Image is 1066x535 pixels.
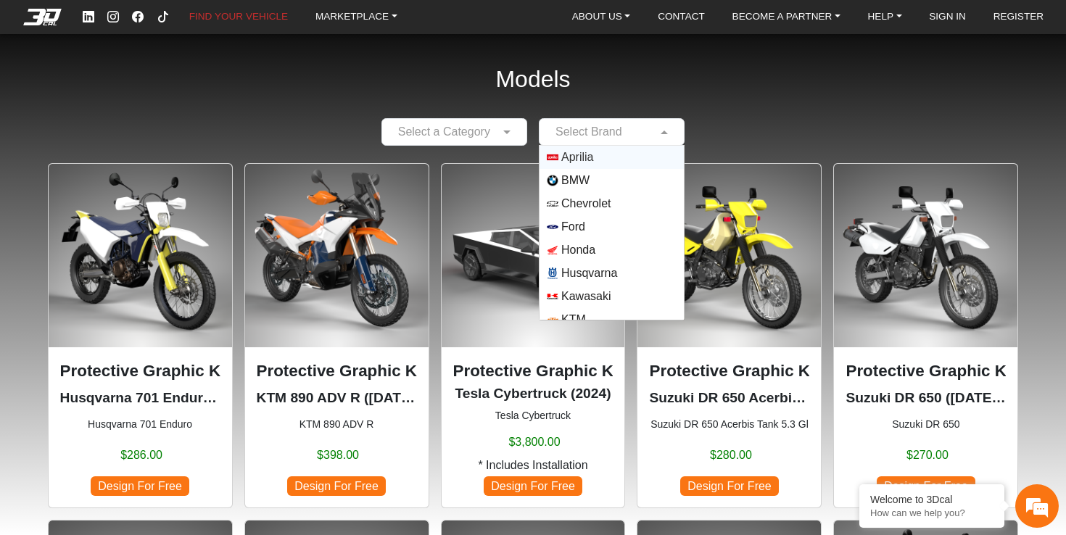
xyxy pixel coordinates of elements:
[846,359,1006,383] p: Protective Graphic Kit
[97,402,187,447] div: FAQs
[988,7,1050,28] a: REGISTER
[547,198,558,210] img: Chevrolet
[97,76,265,95] div: Chat with us now
[84,157,200,295] span: We're online!
[870,494,993,505] div: Welcome to 3Dcal
[547,267,558,279] img: Husqvarna
[566,7,637,28] a: ABOUT US
[183,7,294,28] a: FIND YOUR VEHICLE
[637,163,822,508] div: Suzuki DR 650 Acerbis Tank 5.3 Gl
[317,447,359,464] span: $398.00
[547,152,558,163] img: Aprilia
[727,7,846,28] a: BECOME A PARTNER
[561,288,611,305] span: Kawasaki
[846,417,1006,432] small: Suzuki DR 650
[91,476,189,496] span: Design For Free
[680,476,779,496] span: Design For Free
[561,195,611,212] span: Chevrolet
[7,352,276,402] textarea: Type your message and hit 'Enter'
[60,417,220,432] small: Husqvarna 701 Enduro
[862,7,908,28] a: HELP
[539,145,685,320] ng-dropdown-panel: Options List
[547,291,558,302] img: Kawasaki
[877,476,975,496] span: Design For Free
[16,75,38,96] div: Navigation go back
[453,383,613,405] p: Tesla Cybertruck (2024)
[561,265,617,282] span: Husqvarna
[238,7,273,42] div: Minimize live chat window
[561,311,586,328] span: KTM
[257,359,417,383] p: Protective Graphic Kit
[561,172,590,189] span: BMW
[478,457,587,474] span: * Includes Installation
[649,388,809,409] p: Suzuki DR 650 Acerbis Tank 5.3 Gl (1996-2024)
[257,388,417,409] p: KTM 890 ADV R (2023-2025)
[870,507,993,518] p: How can we help you?
[547,244,558,256] img: Honda
[547,221,558,233] img: Ford
[508,434,560,451] span: $3,800.00
[561,218,585,236] span: Ford
[257,417,417,432] small: KTM 890 ADV R
[453,359,613,383] p: Protective Graphic Kit
[495,46,570,112] h2: Models
[7,428,97,438] span: Conversation
[49,164,232,347] img: 701 Enduronull2016-2024
[561,149,593,166] span: Aprilia
[48,163,233,508] div: Husqvarna 701 Enduro
[637,164,821,347] img: DR 650Acerbis Tank 5.3 Gl1996-2024
[120,447,162,464] span: $286.00
[649,417,809,432] small: Suzuki DR 650 Acerbis Tank 5.3 Gl
[60,359,220,383] p: Protective Graphic Kit
[923,7,972,28] a: SIGN IN
[245,164,429,347] img: 890 ADV R null2023-2025
[561,241,595,259] span: Honda
[906,447,949,464] span: $270.00
[547,175,558,186] img: BMW
[186,402,276,447] div: Articles
[834,164,1017,347] img: DR 6501996-2024
[310,7,403,28] a: MARKETPLACE
[710,447,752,464] span: $280.00
[442,164,625,347] img: Cybertrucknull2024
[846,388,1006,409] p: Suzuki DR 650 (1996-2024)
[441,163,626,508] div: Tesla Cybertruck
[652,7,711,28] a: CONTACT
[649,359,809,383] p: Protective Graphic Kit
[833,163,1018,508] div: Suzuki DR 650
[453,408,613,423] small: Tesla Cybertruck
[547,314,558,325] img: KTM
[244,163,429,508] div: KTM 890 ADV R
[287,476,386,496] span: Design For Free
[60,388,220,409] p: Husqvarna 701 Enduro (2016-2024)
[484,476,582,496] span: Design For Free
